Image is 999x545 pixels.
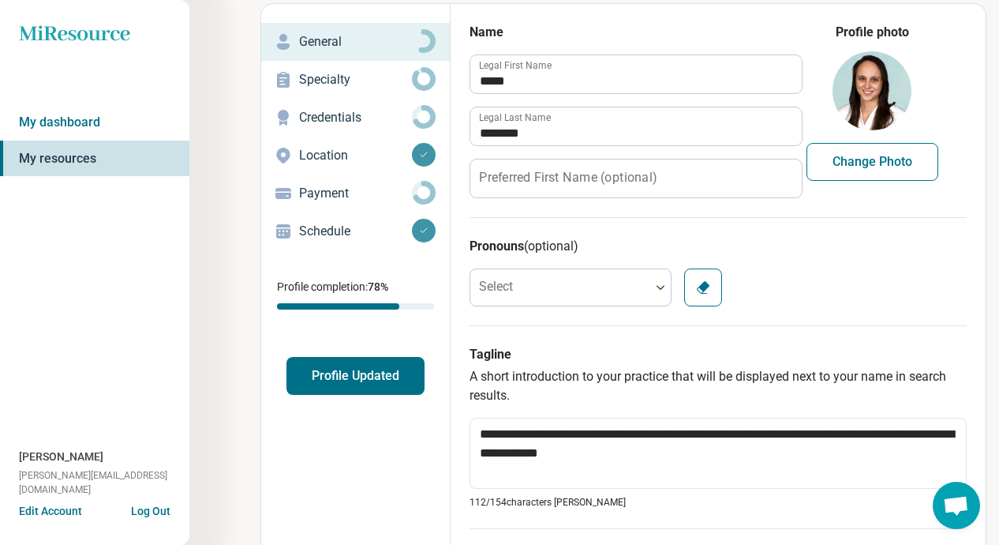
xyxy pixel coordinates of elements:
[299,70,412,89] p: Specialty
[19,468,189,497] span: [PERSON_NAME][EMAIL_ADDRESS][DOMAIN_NAME]
[479,113,551,122] label: Legal Last Name
[933,482,980,529] div: Open chat
[261,175,450,212] a: Payment
[299,222,412,241] p: Schedule
[19,503,82,520] button: Edit Account
[470,23,801,42] h3: Name
[277,303,434,310] div: Profile completion
[832,51,911,130] img: avatar image
[19,449,103,465] span: [PERSON_NAME]
[286,357,425,395] button: Profile Updated
[368,280,388,293] span: 78 %
[479,279,513,294] label: Select
[299,146,412,165] p: Location
[806,143,938,181] button: Change Photo
[261,269,450,319] div: Profile completion:
[131,503,170,516] button: Log Out
[836,23,909,42] legend: Profile photo
[261,212,450,250] a: Schedule
[299,184,412,203] p: Payment
[470,367,967,405] p: A short introduction to your practice that will be displayed next to your name in search results.
[261,137,450,175] a: Location
[261,61,450,99] a: Specialty
[299,32,412,51] p: General
[479,61,552,70] label: Legal First Name
[470,237,967,256] h3: Pronouns
[479,171,657,184] label: Preferred First Name (optional)
[524,239,578,254] span: (optional)
[470,495,967,509] p: 112/ 154 characters [PERSON_NAME]
[470,345,967,364] h3: Tagline
[261,99,450,137] a: Credentials
[299,108,412,127] p: Credentials
[261,23,450,61] a: General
